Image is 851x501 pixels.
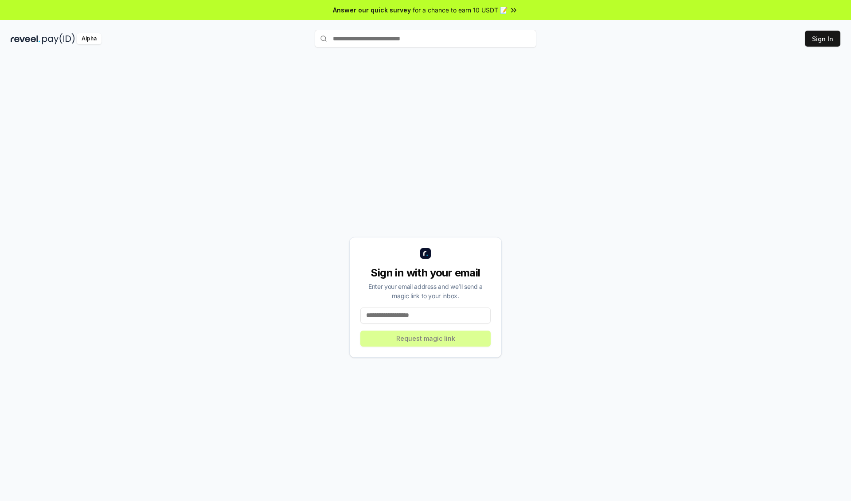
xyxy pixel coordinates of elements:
img: logo_small [420,248,431,259]
div: Sign in with your email [360,266,491,280]
img: reveel_dark [11,33,40,44]
div: Alpha [77,33,101,44]
img: pay_id [42,33,75,44]
span: for a chance to earn 10 USDT 📝 [413,5,507,15]
div: Enter your email address and we’ll send a magic link to your inbox. [360,282,491,300]
button: Sign In [805,31,840,47]
span: Answer our quick survey [333,5,411,15]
